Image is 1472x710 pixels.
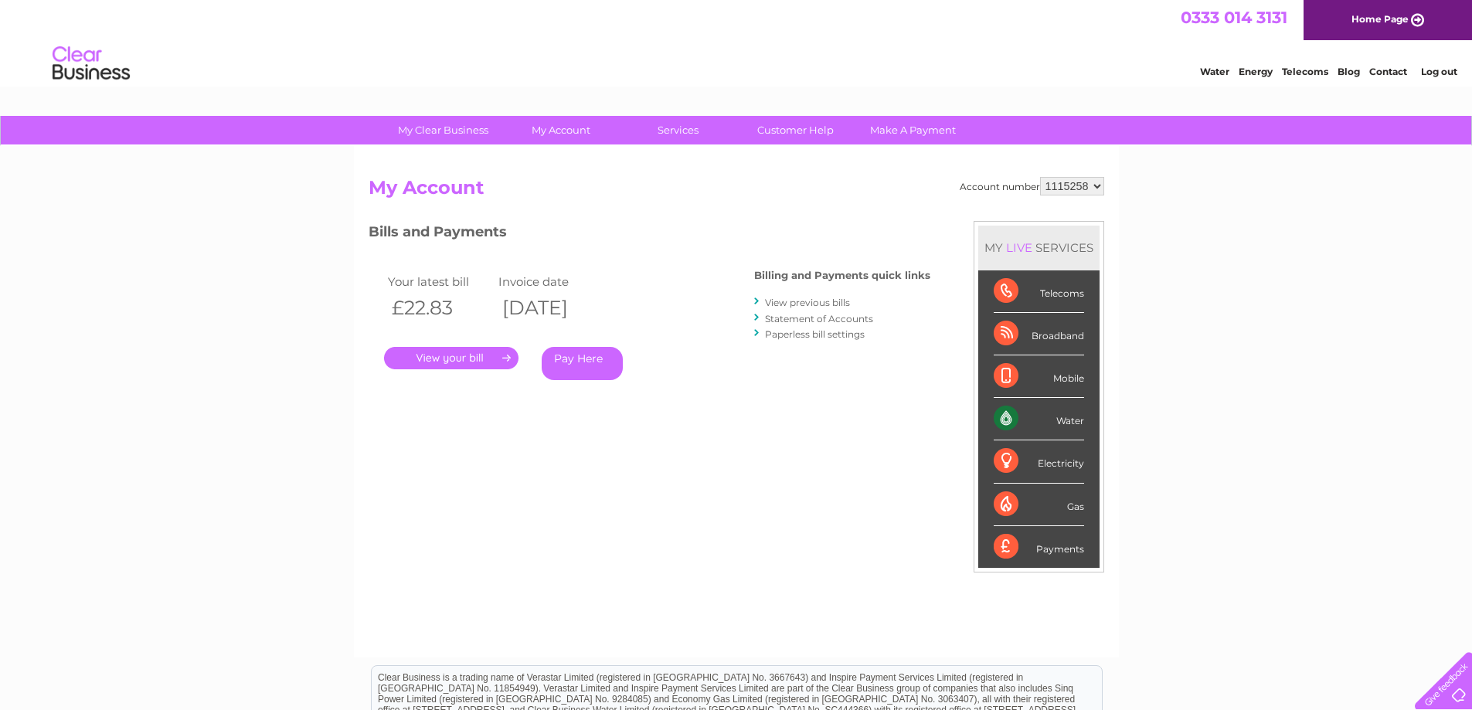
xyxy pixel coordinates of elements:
[495,292,606,324] th: [DATE]
[379,116,507,144] a: My Clear Business
[1282,66,1328,77] a: Telecoms
[384,347,518,369] a: .
[614,116,742,144] a: Services
[754,270,930,281] h4: Billing and Payments quick links
[994,526,1084,568] div: Payments
[384,292,495,324] th: £22.83
[978,226,1100,270] div: MY SERVICES
[765,328,865,340] a: Paperless bill settings
[384,271,495,292] td: Your latest bill
[1200,66,1229,77] a: Water
[849,116,977,144] a: Make A Payment
[1181,8,1287,27] a: 0333 014 3131
[994,398,1084,440] div: Water
[497,116,624,144] a: My Account
[765,313,873,324] a: Statement of Accounts
[765,297,850,308] a: View previous bills
[994,355,1084,398] div: Mobile
[1369,66,1407,77] a: Contact
[1239,66,1273,77] a: Energy
[52,40,131,87] img: logo.png
[994,484,1084,526] div: Gas
[960,177,1104,195] div: Account number
[1421,66,1457,77] a: Log out
[1338,66,1360,77] a: Blog
[495,271,606,292] td: Invoice date
[732,116,859,144] a: Customer Help
[994,270,1084,313] div: Telecoms
[994,313,1084,355] div: Broadband
[994,440,1084,483] div: Electricity
[372,8,1102,75] div: Clear Business is a trading name of Verastar Limited (registered in [GEOGRAPHIC_DATA] No. 3667643...
[1003,240,1035,255] div: LIVE
[369,177,1104,206] h2: My Account
[542,347,623,380] a: Pay Here
[369,221,930,248] h3: Bills and Payments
